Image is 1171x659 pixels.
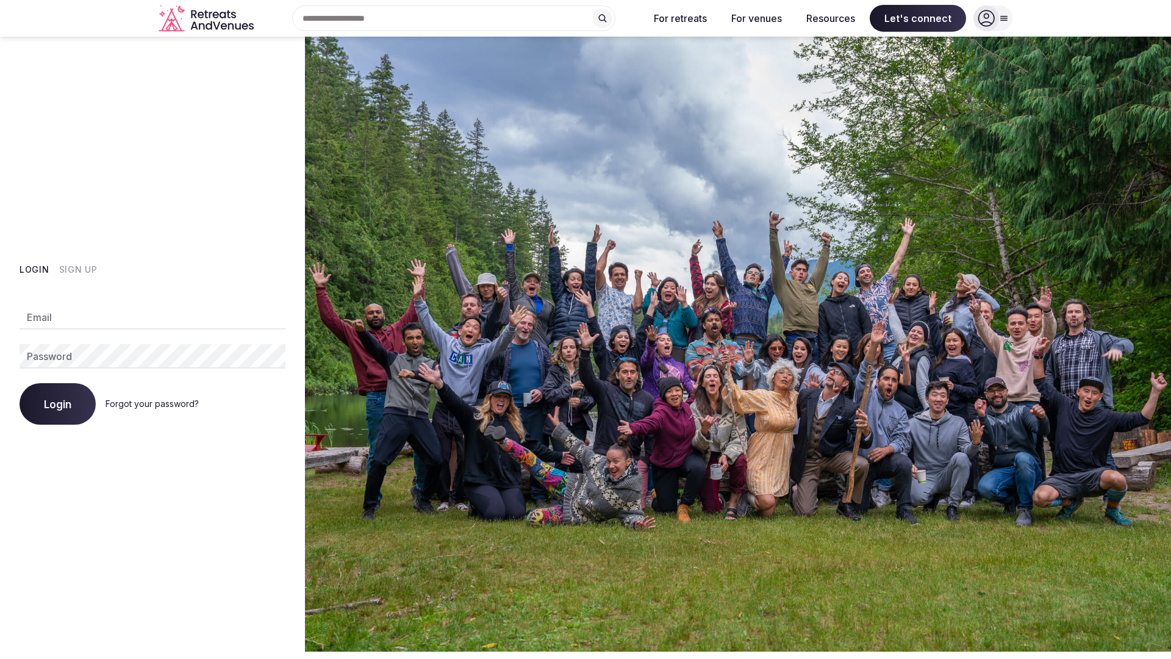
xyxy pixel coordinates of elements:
button: Login [20,383,96,425]
button: Resources [797,5,865,32]
span: Login [44,398,71,410]
button: Sign Up [59,264,98,276]
button: For retreats [644,5,717,32]
button: For venues [722,5,792,32]
button: Login [20,264,49,276]
a: Forgot your password? [106,398,199,409]
a: Visit the homepage [159,5,256,32]
img: My Account Background [305,37,1171,652]
span: Let's connect [870,5,966,32]
svg: Retreats and Venues company logo [159,5,256,32]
